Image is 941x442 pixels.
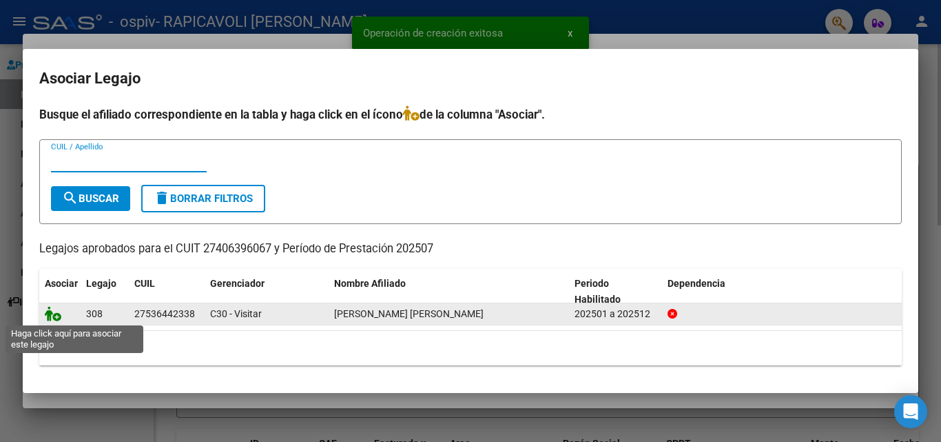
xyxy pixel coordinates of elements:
[154,190,170,206] mat-icon: delete
[154,192,253,205] span: Borrar Filtros
[668,278,725,289] span: Dependencia
[575,306,656,322] div: 202501 a 202512
[86,278,116,289] span: Legajo
[81,269,129,314] datatable-header-cell: Legajo
[39,241,902,258] p: Legajos aprobados para el CUIT 27406396067 y Período de Prestación 202507
[62,190,79,206] mat-icon: search
[575,278,621,305] span: Periodo Habilitado
[334,308,484,319] span: ROMANO OCAÑA MIA JAZMIN
[39,331,902,365] div: 1 registros
[134,306,195,322] div: 27536442338
[51,186,130,211] button: Buscar
[662,269,902,314] datatable-header-cell: Dependencia
[129,269,205,314] datatable-header-cell: CUIL
[329,269,569,314] datatable-header-cell: Nombre Afiliado
[62,192,119,205] span: Buscar
[45,278,78,289] span: Asociar
[210,308,262,319] span: C30 - Visitar
[894,395,927,428] div: Open Intercom Messenger
[39,106,902,123] h4: Busque el afiliado correspondiente en la tabla y haga click en el ícono de la columna "Asociar".
[39,66,902,92] h2: Asociar Legajo
[210,278,265,289] span: Gerenciador
[39,269,81,314] datatable-header-cell: Asociar
[86,308,103,319] span: 308
[141,185,265,212] button: Borrar Filtros
[569,269,662,314] datatable-header-cell: Periodo Habilitado
[205,269,329,314] datatable-header-cell: Gerenciador
[134,278,155,289] span: CUIL
[334,278,406,289] span: Nombre Afiliado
